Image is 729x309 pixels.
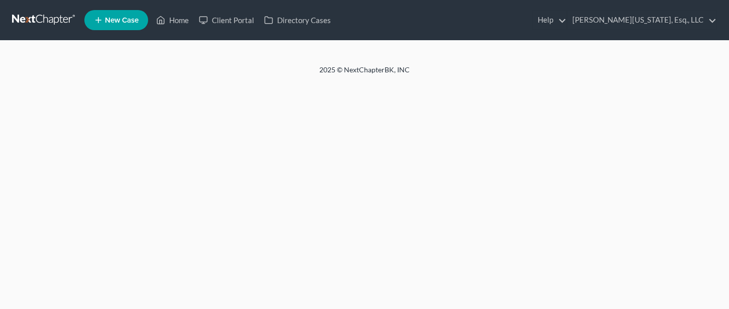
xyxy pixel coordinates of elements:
[78,65,651,83] div: 2025 © NextChapterBK, INC
[259,11,336,29] a: Directory Cases
[567,11,716,29] a: [PERSON_NAME][US_STATE], Esq., LLC
[151,11,194,29] a: Home
[194,11,259,29] a: Client Portal
[533,11,566,29] a: Help
[84,10,148,30] new-legal-case-button: New Case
